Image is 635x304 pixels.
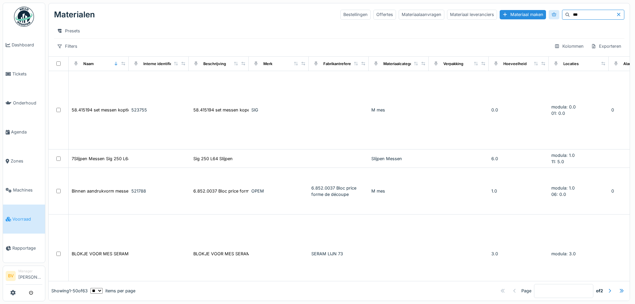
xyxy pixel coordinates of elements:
[54,41,80,51] div: Filters
[3,30,45,59] a: Dashboard
[3,205,45,234] a: Voorraad
[447,10,497,19] div: Materiaal leveranciers
[551,104,576,109] span: modula: 0.0
[54,26,83,36] div: Presets
[131,107,186,113] div: 523755
[383,61,417,67] div: Materiaalcategorie
[251,107,306,113] div: SIG
[193,251,319,257] div: BLOKJE VOOR MES SERAM L73 GEEN PO GEEN INFO GEH...
[11,129,42,135] span: Agenda
[371,156,426,162] div: Slijpen Messen
[90,288,135,294] div: items per page
[491,107,546,113] div: 0.0
[500,10,546,19] div: Materiaal maken
[371,107,426,113] div: M mes
[371,188,426,194] div: M mes
[588,41,624,51] div: Exporteren
[323,61,358,67] div: Fabrikantreferentie
[563,61,579,67] div: Locaties
[12,216,42,222] span: Voorraad
[18,269,42,283] li: [PERSON_NAME]
[72,107,163,113] div: 58.415194 set messen kopticket sig500 (L61)
[491,251,546,257] div: 3.0
[131,188,186,194] div: 521788
[311,251,366,257] div: SERAM LIJN 73
[3,234,45,263] a: Rapportage
[551,153,575,158] span: modula: 1.0
[551,251,576,256] span: modula: 3.0
[12,71,42,77] span: Tickets
[340,10,371,19] div: Bestellingen
[6,271,16,281] li: BV
[18,269,42,274] div: Manager
[311,185,366,198] div: 6.852.0037 Bloc price forme de découpe
[6,269,42,285] a: BV Manager[PERSON_NAME]
[551,192,566,197] span: 06: 0.0
[443,61,463,67] div: Verpakking
[551,186,575,191] span: modula: 1.0
[596,288,603,294] strong: of 2
[3,59,45,88] a: Tickets
[251,188,306,194] div: OPEM
[551,41,587,51] div: Kolommen
[51,288,88,294] div: Showing 1 - 50 of 63
[72,156,181,162] div: 7Slijpen Messen Sig 250 L64 Slijpen zie modula lade7
[12,245,42,251] span: Rapportage
[11,158,42,164] span: Zones
[399,10,444,19] div: Materiaalaanvragen
[373,10,396,19] div: Offertes
[491,156,546,162] div: 6.0
[72,188,140,194] div: Binnen aandrukvorm messenblok
[193,156,233,162] div: Sig 250 L64 Slijpen
[3,176,45,205] a: Machines
[3,88,45,117] a: Onderhoud
[13,100,42,106] span: Onderhoud
[83,61,94,67] div: Naam
[521,288,531,294] div: Page
[193,107,285,113] div: 58.415194 set messen kopetiket sig500 (L61)
[143,61,179,67] div: Interne identificator
[13,187,42,193] span: Machines
[72,251,141,257] div: BLOKJE VOOR MES SERAM L73 -
[263,61,272,67] div: Merk
[12,42,42,48] span: Dashboard
[551,159,564,164] span: 11: 5.0
[193,188,277,194] div: 6.852.0037 Bloc price forme de découpe
[491,188,546,194] div: 1.0
[551,111,565,116] span: 01: 0.0
[3,117,45,146] a: Agenda
[14,7,34,27] img: Badge_color-CXgf-gQk.svg
[3,146,45,176] a: Zones
[54,6,95,23] div: Materialen
[203,61,226,67] div: Beschrijving
[503,61,527,67] div: Hoeveelheid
